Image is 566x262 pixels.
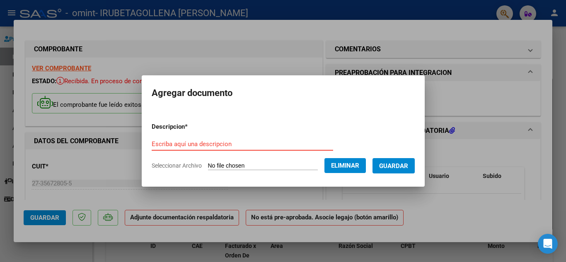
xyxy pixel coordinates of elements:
[152,122,231,132] p: Descripcion
[152,85,415,101] h2: Agregar documento
[372,158,415,173] button: Guardar
[331,162,359,169] span: Eliminar
[152,162,202,169] span: Seleccionar Archivo
[538,234,558,254] div: Open Intercom Messenger
[324,158,366,173] button: Eliminar
[379,162,408,170] span: Guardar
